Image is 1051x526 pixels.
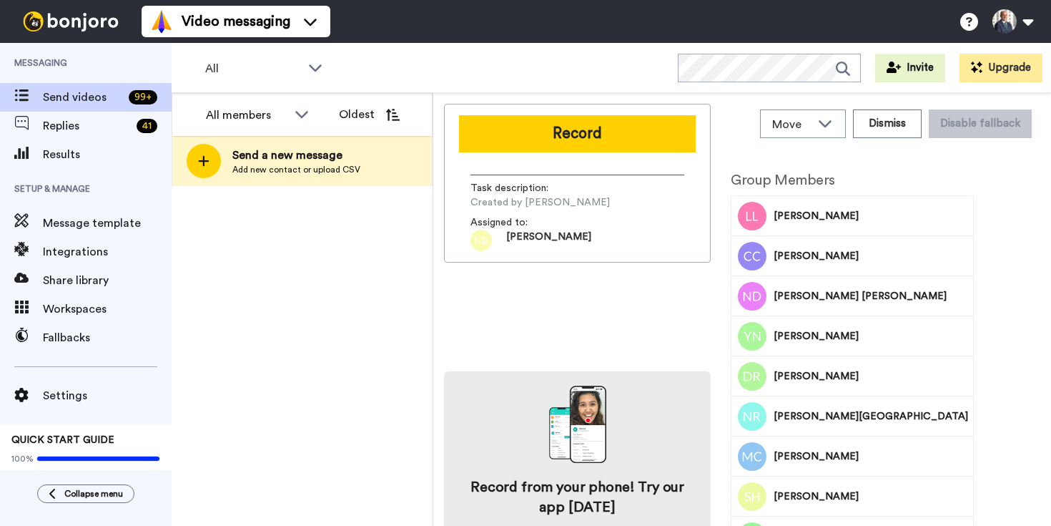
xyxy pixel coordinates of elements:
[772,116,811,133] span: Move
[774,249,968,263] span: [PERSON_NAME]
[875,54,945,82] button: Invite
[738,362,766,391] img: Image of Dwight Robinson
[232,164,360,175] span: Add new contact or upload CSV
[738,482,766,511] img: Image of Stewart Heath
[774,289,968,303] span: [PERSON_NAME] [PERSON_NAME]
[774,409,968,424] span: [PERSON_NAME][GEOGRAPHIC_DATA]
[470,230,492,251] img: nb.png
[232,147,360,164] span: Send a new message
[137,119,157,133] div: 41
[43,146,172,163] span: Results
[738,442,766,471] img: Image of Mike Castain
[182,11,290,31] span: Video messaging
[459,115,696,152] button: Record
[206,107,287,124] div: All members
[11,435,114,445] span: QUICK START GUIDE
[37,484,134,503] button: Collapse menu
[774,449,968,464] span: [PERSON_NAME]
[205,60,301,77] span: All
[43,117,131,135] span: Replies
[774,490,968,504] span: [PERSON_NAME]
[738,242,766,271] img: Image of Charles Carillo
[731,172,974,188] h2: Group Members
[43,243,172,260] span: Integrations
[959,54,1042,82] button: Upgrade
[506,230,591,251] span: [PERSON_NAME]
[774,329,968,344] span: [PERSON_NAME]
[150,10,173,33] img: vm-color.svg
[17,11,124,31] img: bj-logo-header-white.svg
[129,90,157,104] div: 99 +
[43,329,172,346] span: Fallbacks
[43,215,172,232] span: Message template
[470,195,610,210] span: Created by [PERSON_NAME]
[470,215,571,230] span: Assigned to:
[549,386,606,463] img: download
[470,181,571,195] span: Task description :
[738,402,766,431] img: Image of Namrata Randhawa
[43,272,172,289] span: Share library
[738,202,766,230] img: Image of Lyn Ling
[853,109,922,138] button: Dismiss
[458,477,696,517] h4: Record from your phone! Try our app [DATE]
[738,282,766,311] img: Image of Nathalie De Vos Burchart
[43,387,172,404] span: Settings
[64,488,123,500] span: Collapse menu
[738,322,766,351] img: Image of Yukiko Nakayama
[328,100,410,129] button: Oldest
[774,369,968,384] span: [PERSON_NAME]
[43,89,123,106] span: Send videos
[43,301,172,318] span: Workspaces
[11,453,34,464] span: 100%
[774,209,968,223] span: [PERSON_NAME]
[929,109,1032,138] button: Disable fallback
